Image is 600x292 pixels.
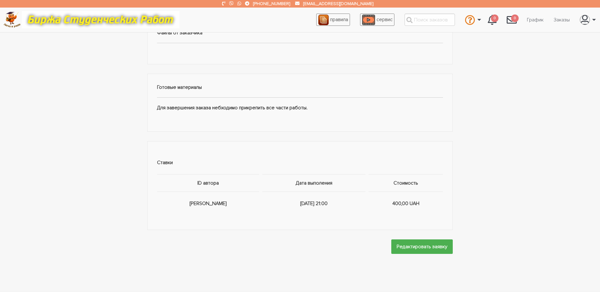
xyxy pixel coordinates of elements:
[376,16,393,23] span: сервис
[549,14,575,26] a: Заказы
[318,14,329,25] img: agreement_icon-feca34a61ba7f3d1581b08bc946b2ec1ccb426f67415f344566775c155b7f62c.png
[367,192,443,215] td: 400,00 UAH
[157,104,443,112] p: Для завершения заказа небходимо прикрепить все части работы.
[362,14,375,25] img: play_icon-49f7f135c9dc9a03216cfdbccbe1e3994649169d890fb554cedf0eac35a01ba8.png
[22,11,179,28] img: motto-12e01f5a76059d5f6a28199ef077b1f78e012cfde436ab5cf1d4517935686d32.gif
[316,14,350,26] a: правила
[405,14,455,26] input: Поиск заказов
[253,1,290,6] a: [PHONE_NUMBER]
[391,239,453,254] input: Редактировать заявку
[522,14,549,26] a: График
[367,175,443,192] th: Стоимость
[502,11,522,28] a: 0
[157,192,261,215] td: [PERSON_NAME]
[511,14,519,22] span: 0
[157,151,443,175] td: Ставки
[360,14,394,26] a: сервис
[491,14,498,22] span: 0
[157,175,261,192] th: ID автора
[303,1,373,6] a: [EMAIL_ADDRESS][DOMAIN_NAME]
[261,192,367,215] td: [DATE] 21:00
[330,16,348,23] span: правила
[3,12,21,28] img: logo-c4363faeb99b52c628a42810ed6dfb4293a56d4e4775eb116515dfe7f33672af.png
[157,30,202,36] strong: Файлы от заказчика
[261,175,367,192] th: Дата выполения
[483,11,502,28] a: 0
[157,84,202,90] strong: Готовые материалы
